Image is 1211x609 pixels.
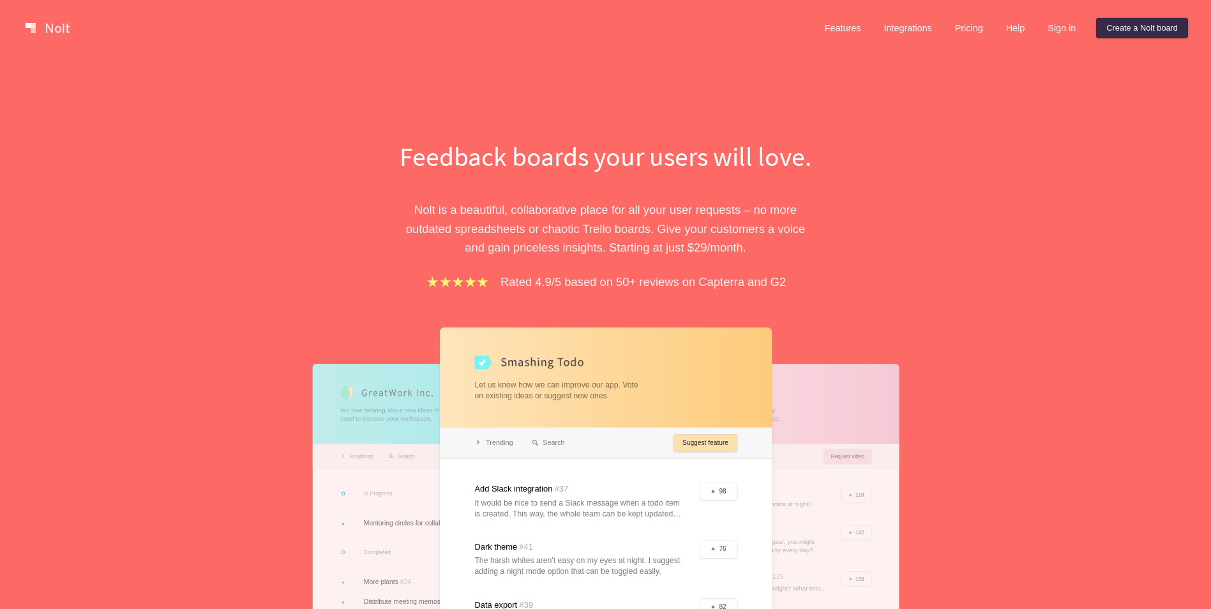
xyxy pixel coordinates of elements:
[1096,18,1188,38] a: Create a Nolt board
[996,18,1035,38] a: Help
[500,273,786,291] p: Rated 4.9/5 based on 50+ reviews on Capterra and G2
[386,200,826,257] p: Nolt is a beautiful, collaborative place for all your user requests – no more outdated spreadshee...
[945,18,993,38] a: Pricing
[873,18,942,38] a: Integrations
[1037,18,1086,38] a: Sign in
[815,18,871,38] a: Features
[386,138,826,175] h1: Feedback boards your users will love.
[425,274,490,289] img: stars.b067e34983.png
